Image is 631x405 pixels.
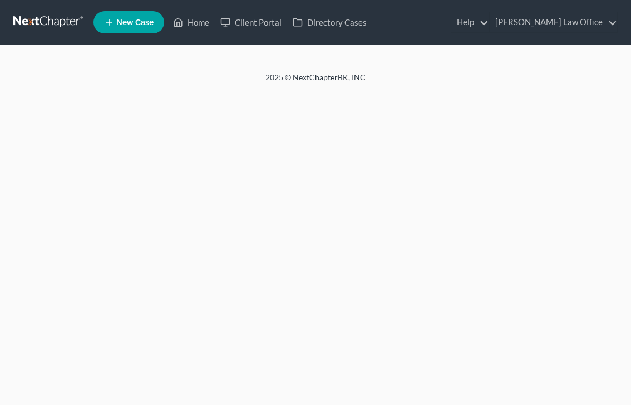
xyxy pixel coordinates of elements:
[215,12,287,32] a: Client Portal
[48,72,583,92] div: 2025 © NextChapterBK, INC
[93,11,164,33] new-legal-case-button: New Case
[167,12,215,32] a: Home
[490,12,617,32] a: [PERSON_NAME] Law Office
[451,12,489,32] a: Help
[287,12,372,32] a: Directory Cases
